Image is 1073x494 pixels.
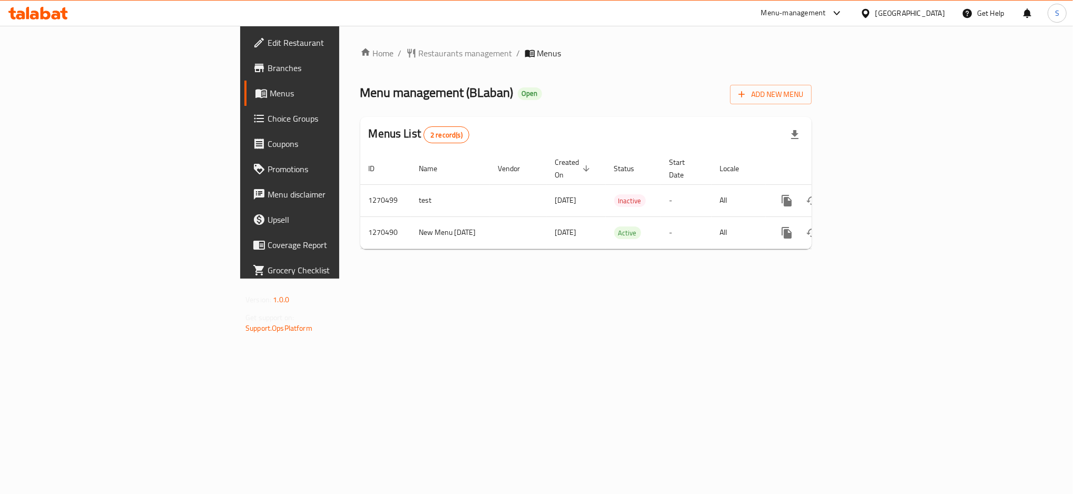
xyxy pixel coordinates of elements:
[518,89,542,98] span: Open
[268,62,411,74] span: Branches
[424,130,469,140] span: 2 record(s)
[720,162,753,175] span: Locale
[268,137,411,150] span: Coupons
[774,220,800,245] button: more
[498,162,534,175] span: Vendor
[774,188,800,213] button: more
[369,126,469,143] h2: Menus List
[360,153,884,249] table: enhanced table
[661,184,712,216] td: -
[244,81,419,106] a: Menus
[244,156,419,182] a: Promotions
[712,216,766,249] td: All
[244,258,419,283] a: Grocery Checklist
[244,30,419,55] a: Edit Restaurant
[712,184,766,216] td: All
[614,226,641,239] div: Active
[800,220,825,245] button: Change Status
[268,36,411,49] span: Edit Restaurant
[555,225,577,239] span: [DATE]
[245,321,312,335] a: Support.OpsPlatform
[614,162,648,175] span: Status
[273,293,289,307] span: 1.0.0
[800,188,825,213] button: Change Status
[244,207,419,232] a: Upsell
[406,47,513,60] a: Restaurants management
[268,239,411,251] span: Coverage Report
[360,81,514,104] span: Menu management ( BLaban )
[268,264,411,276] span: Grocery Checklist
[782,122,808,147] div: Export file
[419,162,451,175] span: Name
[614,227,641,239] span: Active
[244,106,419,131] a: Choice Groups
[661,216,712,249] td: -
[614,195,646,207] span: Inactive
[614,194,646,207] div: Inactive
[555,193,577,207] span: [DATE]
[411,184,490,216] td: test
[369,162,389,175] span: ID
[411,216,490,249] td: New Menu [DATE]
[360,47,812,60] nav: breadcrumb
[517,47,520,60] li: /
[518,87,542,100] div: Open
[730,85,812,104] button: Add New Menu
[419,47,513,60] span: Restaurants management
[875,7,945,19] div: [GEOGRAPHIC_DATA]
[766,153,884,185] th: Actions
[670,156,699,181] span: Start Date
[268,213,411,226] span: Upsell
[268,112,411,125] span: Choice Groups
[245,311,294,324] span: Get support on:
[537,47,562,60] span: Menus
[268,163,411,175] span: Promotions
[424,126,469,143] div: Total records count
[268,188,411,201] span: Menu disclaimer
[555,156,593,181] span: Created On
[739,88,803,101] span: Add New Menu
[245,293,271,307] span: Version:
[244,55,419,81] a: Branches
[244,131,419,156] a: Coupons
[761,7,826,19] div: Menu-management
[244,182,419,207] a: Menu disclaimer
[1055,7,1059,19] span: S
[270,87,411,100] span: Menus
[244,232,419,258] a: Coverage Report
